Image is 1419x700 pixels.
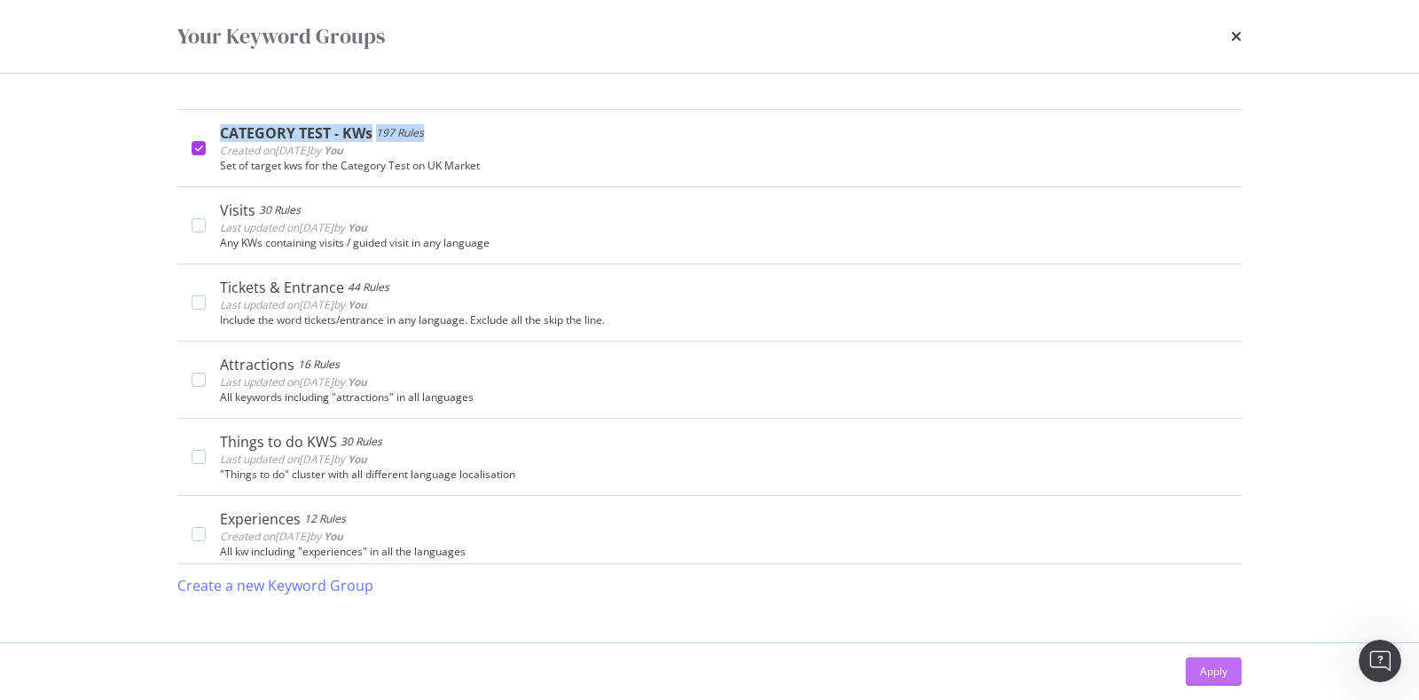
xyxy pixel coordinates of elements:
b: You [348,220,367,235]
div: 16 Rules [298,356,340,374]
div: "Things to do" cluster with all different language localisation [220,468,1227,481]
div: CATEGORY TEST - KWs [220,124,372,142]
span: Last updated on [DATE] by [220,452,367,467]
b: You [324,529,343,544]
b: You [348,452,367,467]
div: Set of target kws for the Category Test on UK Market [220,160,1227,172]
div: Include the word tickets/entrance in any language. Exclude all the skip the line. [220,314,1227,326]
div: All keywords including "attractions" in all languages [220,391,1227,404]
div: 44 Rules [348,279,389,296]
div: 30 Rules [341,433,382,451]
button: Apply [1186,657,1242,686]
div: Apply [1200,664,1227,679]
iframe: Intercom live chat [1359,640,1401,682]
span: Created on [DATE] by [220,143,343,158]
div: 197 Rules [376,124,424,142]
div: 30 Rules [259,201,301,219]
b: You [324,143,343,158]
div: Your Keyword Groups [177,21,385,51]
div: Create a new Keyword Group [177,576,373,596]
b: You [348,374,367,389]
span: Last updated on [DATE] by [220,374,367,389]
span: Created on [DATE] by [220,529,343,544]
div: Experiences [220,510,301,528]
div: Things to do KWS [220,433,337,451]
span: Last updated on [DATE] by [220,220,367,235]
b: You [348,297,367,312]
div: Attractions [220,356,294,374]
button: Create a new Keyword Group [177,564,373,607]
div: All kw including "experiences" in all the languages [220,546,1227,558]
div: Tickets & Entrance [220,279,344,296]
div: times [1231,21,1242,51]
div: Any KWs containing visits / guided visit in any language [220,237,1227,249]
div: Visits [220,201,255,219]
span: Last updated on [DATE] by [220,297,367,312]
div: 12 Rules [304,510,346,528]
